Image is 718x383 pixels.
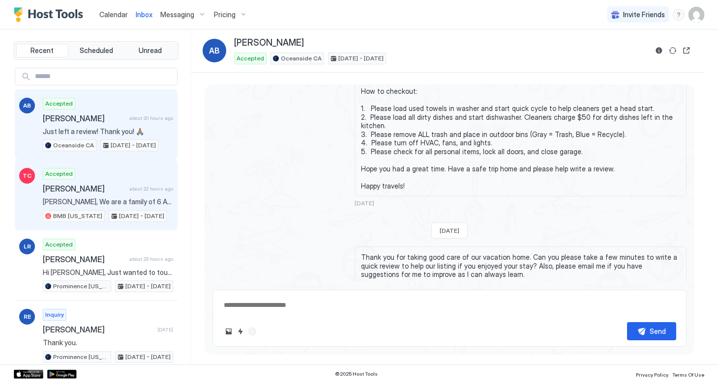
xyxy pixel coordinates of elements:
span: [DATE] - [DATE] [125,353,171,361]
span: Accepted [45,240,73,249]
span: [DATE] [157,327,173,333]
div: menu [673,9,685,21]
span: Invite Friends [623,10,665,19]
span: Inquiry [45,310,64,319]
span: BMB [US_STATE] [53,212,102,220]
span: LR [24,242,31,251]
a: Terms Of Use [672,369,704,379]
span: Just left a review! Thank you! 🙏🏽 [43,127,173,136]
button: Unread [124,44,176,57]
span: Accepted [45,99,73,108]
a: Inbox [136,9,152,20]
span: [DATE] - [DATE] [119,212,164,220]
a: Privacy Policy [636,369,668,379]
span: Inbox [136,10,152,19]
span: Privacy Policy [636,372,668,378]
div: Send [650,326,666,336]
span: Calendar [99,10,128,19]
button: Send [627,322,676,340]
span: [DATE] - [DATE] [125,282,171,291]
iframe: Intercom live chat [10,350,33,373]
a: App Store [14,370,43,379]
span: Prominence [US_STATE] [53,353,109,361]
span: Accepted [237,54,264,63]
span: about 23 hours ago [129,256,173,262]
span: Oceanside CA [53,141,94,150]
button: Upload image [223,326,235,337]
span: Hi [PERSON_NAME], Just wanted to touch base and give you some more information about your stay. Y... [43,268,173,277]
span: about 20 hours ago [129,115,173,121]
span: Thank you. [43,338,173,347]
button: Recent [16,44,68,57]
span: about 22 hours ago [129,186,173,192]
span: Scheduled [80,46,113,55]
span: [PERSON_NAME], We are a family of 6 Adults and 2 pre school kids. Are their going to be direction... [43,197,173,206]
span: [DATE] - [DATE] [338,54,384,63]
span: [PERSON_NAME] [43,113,125,123]
span: [PERSON_NAME] [234,37,304,49]
button: Scheduled [70,44,122,57]
button: Quick reply [235,326,246,337]
span: Accepted [45,169,73,178]
span: Messaging [160,10,194,19]
span: Recent [30,46,54,55]
a: Host Tools Logo [14,7,88,22]
span: Thank you for taking good care of our vacation home. Can you please take a few minutes to write a... [361,253,680,279]
span: [DATE] [440,227,459,234]
span: © 2025 Host Tools [335,371,378,377]
span: [PERSON_NAME] [43,184,125,193]
span: [DATE] [355,199,687,207]
button: Open reservation [681,45,692,56]
span: Terms Of Use [672,372,704,378]
span: Pricing [214,10,236,19]
a: Calendar [99,9,128,20]
button: Sync reservation [667,45,679,56]
span: [DATE] - [DATE] [111,141,156,150]
span: AB [23,101,31,110]
span: [PERSON_NAME] [43,325,153,334]
button: Reservation information [653,45,665,56]
a: Google Play Store [47,370,77,379]
span: RE [24,312,31,321]
div: User profile [688,7,704,23]
span: Hi [PERSON_NAME], Just a reminder that your check-out is [DATE] at 10AM. How to checkout: 1. Plea... [361,53,680,190]
input: Input Field [31,68,177,85]
span: AB [209,45,220,56]
span: Oceanside CA [281,54,322,63]
span: [PERSON_NAME] [43,254,125,264]
span: TC [23,171,31,180]
div: tab-group [14,41,179,60]
span: Unread [139,46,162,55]
span: Prominence [US_STATE] [53,282,109,291]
